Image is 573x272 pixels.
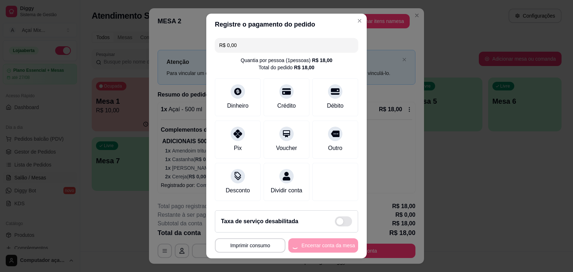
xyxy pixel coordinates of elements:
[241,57,332,64] div: Quantia por pessoa ( 1 pessoas)
[276,144,297,153] div: Voucher
[271,186,302,195] div: Dividir conta
[277,102,296,110] div: Crédito
[206,14,367,35] header: Registre o pagamento do pedido
[219,38,354,52] input: Ex.: hambúrguer de cordeiro
[312,57,332,64] div: R$ 18,00
[215,238,285,253] button: Imprimir consumo
[221,217,298,226] h2: Taxa de serviço desabilitada
[234,144,242,153] div: Pix
[327,102,343,110] div: Débito
[226,186,250,195] div: Desconto
[328,144,342,153] div: Outro
[354,15,365,27] button: Close
[294,64,314,71] div: R$ 18,00
[259,64,314,71] div: Total do pedido
[227,102,249,110] div: Dinheiro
